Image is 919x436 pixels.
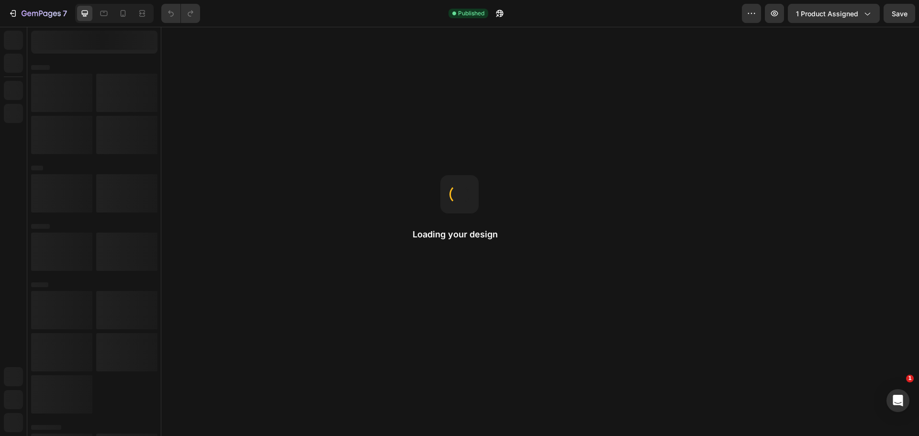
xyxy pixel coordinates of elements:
[892,10,908,18] span: Save
[886,389,909,412] div: Open Intercom Messenger
[884,4,915,23] button: Save
[906,375,914,382] span: 1
[458,9,484,18] span: Published
[413,229,506,240] h2: Loading your design
[63,8,67,19] p: 7
[161,4,200,23] div: Undo/Redo
[788,4,880,23] button: 1 product assigned
[796,9,858,19] span: 1 product assigned
[4,4,71,23] button: 7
